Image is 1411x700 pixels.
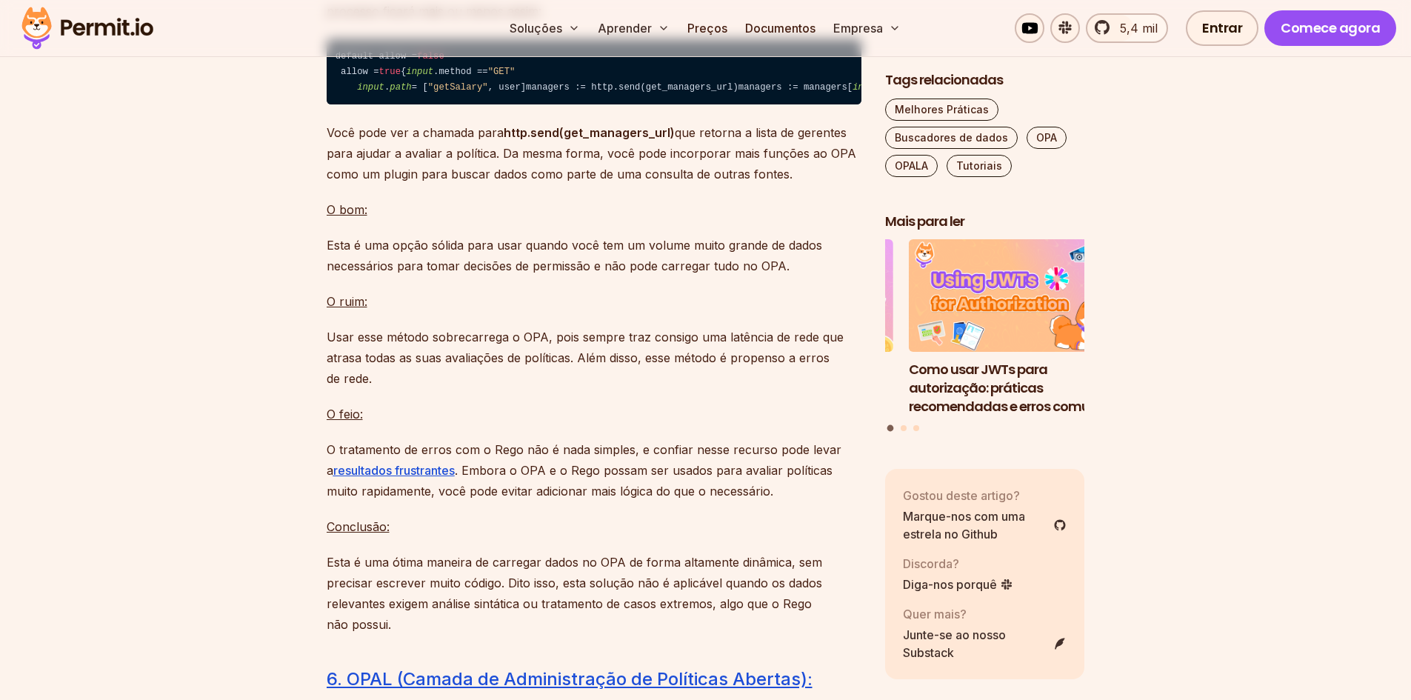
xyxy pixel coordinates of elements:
[510,21,562,36] font: Soluções
[895,131,1008,144] font: Buscadores de dados
[1186,10,1258,46] a: Entrar
[327,519,390,534] font: Conclusão:
[592,13,676,43] button: Aprender
[903,507,1067,543] a: Marque-nos com uma estrela no Github
[15,3,160,53] img: Logotipo da permissão
[956,159,1002,172] font: Tutoriais
[1120,21,1158,36] font: 5,4 mil
[903,607,967,621] font: Quer mais?
[379,67,401,77] span: true
[488,67,516,77] span: "GET"
[885,212,964,230] font: Mais para ler
[887,425,894,432] button: Ir para o slide 1
[333,463,455,478] a: resultados frustrantes
[1036,131,1057,144] font: OPA
[853,82,880,93] span: input
[327,407,363,421] font: O feio:
[895,159,928,172] font: OPALA
[901,425,907,431] button: Vá para o slide 2
[1086,13,1168,43] a: 5,4 mil
[428,82,488,93] span: "getSalary"
[327,125,504,140] font: Você pode ver a chamada para
[327,442,841,478] font: O tratamento de erros com o Rego não é nada simples, e confiar nesse recurso pode levar a
[327,330,844,386] font: Usar esse método sobrecarrega o OPA, pois sempre traz consigo uma latência de rede que atrasa tod...
[909,360,1104,416] font: Como usar JWTs para autorização: práticas recomendadas e erros comuns
[1202,19,1242,37] font: Entrar
[327,668,813,690] a: 6. OPAL (Camada de Administração de Políticas Abertas):
[327,125,856,181] font: que retorna a lista de gerentes para ajudar a avaliar a política. Da mesma forma, você pode incor...
[885,99,998,121] a: Melhores Práticas
[327,294,367,309] font: O ruim:
[909,240,1109,353] img: Como usar JWTs para autorização: práticas recomendadas e erros comuns
[681,13,733,43] a: Preços
[885,70,1003,89] font: Tags relacionadas
[504,13,586,43] button: Soluções
[909,240,1109,416] li: 1 de 3
[417,51,444,61] span: false
[947,155,1012,177] a: Tutoriais
[693,240,893,353] img: Um guia para tokens ao portador: JWT vs. tokens opacos
[827,13,907,43] button: Empresa
[903,626,1067,661] a: Junte-se ao nosso Substack
[1264,10,1396,46] a: Comece agora
[390,82,411,93] span: path
[903,576,1013,593] a: Diga-nos porquê
[327,555,822,632] font: Esta é uma ótima maneira de carregar dados no OPA de forma altamente dinâmica, sem precisar escre...
[598,21,652,36] font: Aprender
[1281,19,1380,37] font: Comece agora
[357,82,384,93] span: input
[327,202,367,217] font: O bom:
[327,463,833,499] font: . Embora o OPA e o Rego possam ser usados ​​para avaliar políticas muito rapidamente, você pode e...
[406,67,433,77] span: input
[909,240,1109,416] a: Como usar JWTs para autorização: práticas recomendadas e erros comunsComo usar JWTs para autoriza...
[745,21,815,36] font: Documentos
[913,425,919,431] button: Vá para o slide 3
[885,127,1018,149] a: Buscadores de dados
[885,240,1085,434] div: Postagens
[504,125,675,140] font: http.send(get_managers_url)
[895,103,989,116] font: Melhores Práticas
[693,240,893,416] li: 3 de 3
[687,21,727,36] font: Preços
[739,13,821,43] a: Documentos
[1027,127,1067,149] a: OPA
[903,556,959,571] font: Discorda?
[885,155,938,177] a: OPALA
[833,21,883,36] font: Empresa
[327,39,861,104] code: default allow = allow = { .method == . = [ , user] managers := http.send(get_managers_url) manage...
[327,238,822,273] font: Esta é uma opção sólida para usar quando você tem um volume muito grande de dados necessários par...
[903,488,1020,503] font: Gostou deste artigo?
